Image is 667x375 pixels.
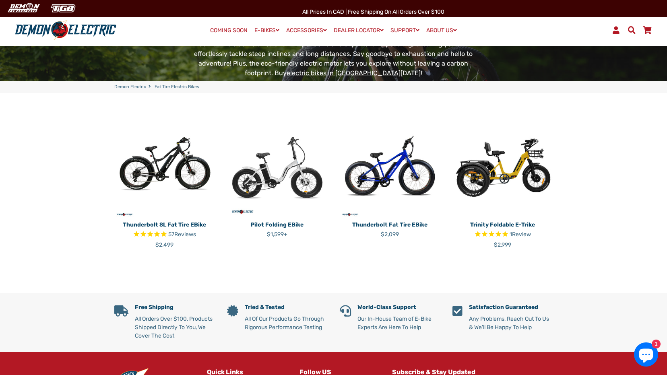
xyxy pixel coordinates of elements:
p: All Orders Over $100, Products Shipped Directly To You, We Cover The Cost [135,315,215,340]
h5: World-Class Support [357,304,440,311]
a: Thunderbolt SL Fat Tire eBike Rated 4.9 out of 5 stars 57 reviews $2,499 [114,218,215,249]
inbox-online-store-chat: Shopify online store chat [632,342,661,369]
span: Fat Tire Electric Bikes [155,84,199,91]
a: DEALER LOCATOR [331,25,386,36]
span: 1 reviews [510,231,531,238]
h5: Free Shipping [135,304,215,311]
a: ABOUT US [423,25,460,36]
img: Demon Electric [4,2,43,15]
a: ACCESSORIES [283,25,330,36]
img: TGB Canada [47,2,80,15]
p: Our In-House Team of E-Bike Experts Are Here To Help [357,315,440,332]
span: All Prices in CAD | Free shipping on all orders over $100 [302,8,444,15]
a: Demon Electric [114,84,146,91]
span: Reviews [174,231,196,238]
span: $2,499 [155,241,173,248]
span: $2,099 [381,231,399,238]
img: Trinity Foldable E-Trike [452,117,553,218]
h5: Satisfaction Guaranteed [469,304,553,311]
img: Thunderbolt SL Fat Tire eBike - Demon Electric [114,117,215,218]
a: Thunderbolt Fat Tire eBike $2,099 [340,218,440,239]
a: Trinity Foldable E-Trike Rated 5.0 out of 5 stars 1 reviews $2,999 [452,218,553,249]
img: Demon Electric logo [12,20,119,41]
p: Trinity Foldable E-Trike [452,220,553,229]
a: Pilot Folding eBike $1,599+ [227,218,328,239]
a: E-BIKES [252,25,282,36]
span: Rated 4.9 out of 5 stars 57 reviews [114,230,215,239]
p: All Of Our Products Go Through Rigorous Performance Testing [245,315,328,332]
p: Thunderbolt SL Fat Tire eBike [114,220,215,229]
span: Review [512,231,531,238]
p: Pilot Folding eBike [227,220,328,229]
span: $2,999 [494,241,511,248]
span: $1,599+ [267,231,287,238]
p: Any Problems, Reach Out To Us & We'll Be Happy To Help [469,315,553,332]
a: COMING SOON [207,25,250,36]
img: Pilot Folding eBike - Demon Electric [227,117,328,218]
span: 57 reviews [168,231,196,238]
p: Thunderbolt Fat Tire eBike [340,220,440,229]
span: Rated 5.0 out of 5 stars 1 reviews [452,230,553,239]
h5: Tried & Tested [245,304,328,311]
p: Our fat tire electric bikes offer the perfect blend of power and pedaling, ensuring you can effor... [189,39,478,78]
a: SUPPORT [388,25,422,36]
img: Thunderbolt Fat Tire eBike - Demon Electric [340,117,440,218]
a: electric bikes in [GEOGRAPHIC_DATA] [287,69,401,77]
